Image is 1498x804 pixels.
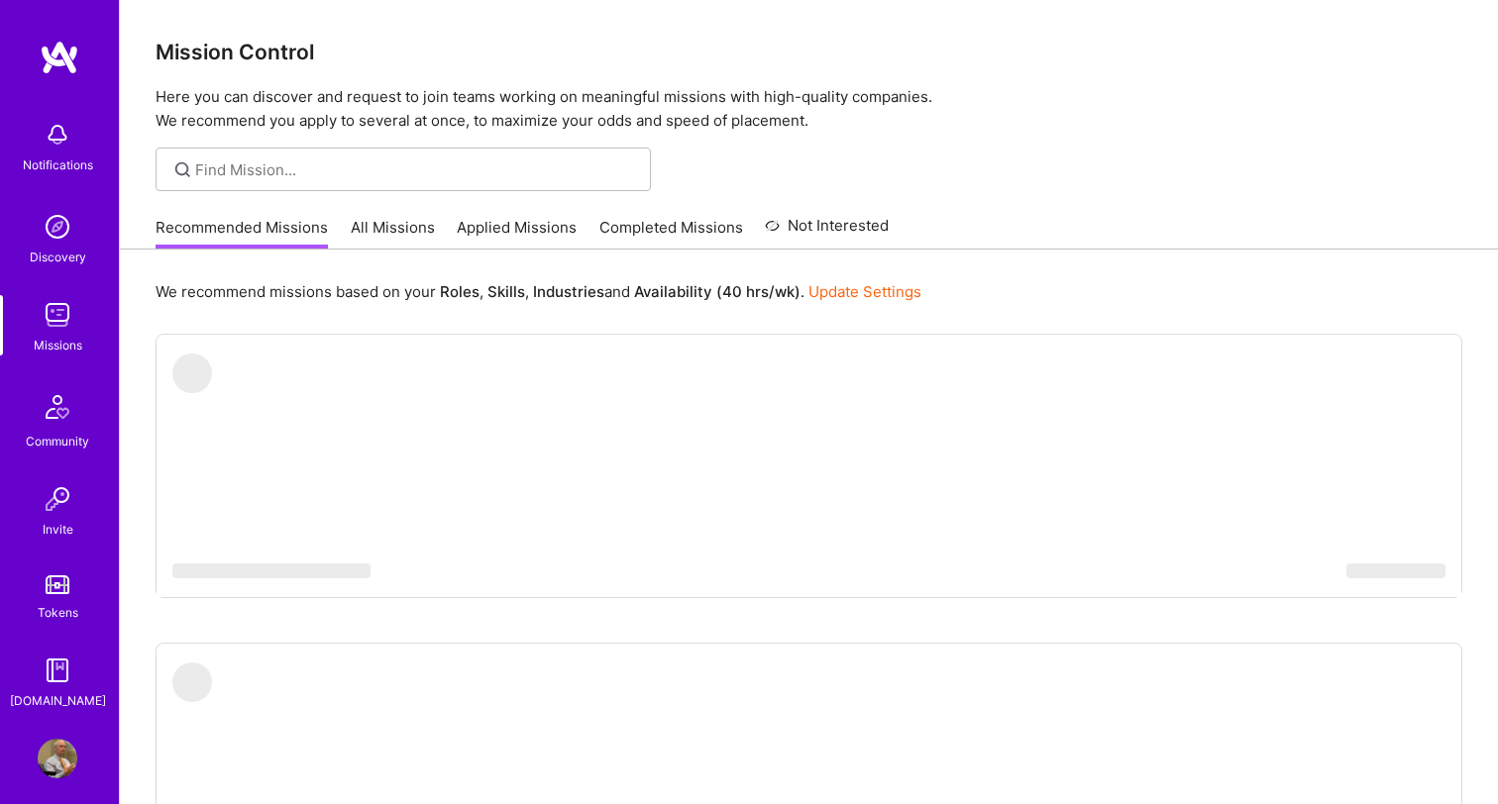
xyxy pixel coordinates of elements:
img: teamwork [38,295,77,335]
img: Community [34,383,81,431]
b: Availability (40 hrs/wk) [634,282,801,301]
img: Invite [38,479,77,519]
img: discovery [38,207,77,247]
img: User Avatar [38,739,77,778]
p: Here you can discover and request to join teams working on meaningful missions with high-quality ... [156,85,1462,133]
a: All Missions [351,217,435,250]
div: Tokens [38,602,78,623]
div: [DOMAIN_NAME] [10,690,106,711]
b: Skills [487,282,525,301]
div: Community [26,431,89,452]
img: logo [40,40,79,75]
img: bell [38,115,77,154]
i: icon SearchGrey [171,158,194,181]
div: Discovery [30,247,86,267]
h3: Mission Control [156,40,1462,64]
a: Update Settings [808,282,921,301]
div: Notifications [23,154,93,175]
a: User Avatar [33,739,82,778]
img: tokens [46,575,69,594]
a: Not Interested [765,214,889,250]
a: Applied Missions [457,217,577,250]
b: Industries [533,282,604,301]
p: We recommend missions based on your , , and . [156,281,921,302]
input: Find Mission... [195,159,636,180]
div: Missions [34,335,82,355]
a: Recommended Missions [156,217,328,250]
img: guide book [38,651,77,690]
b: Roles [440,282,480,301]
a: Completed Missions [599,217,743,250]
div: Invite [43,519,73,540]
